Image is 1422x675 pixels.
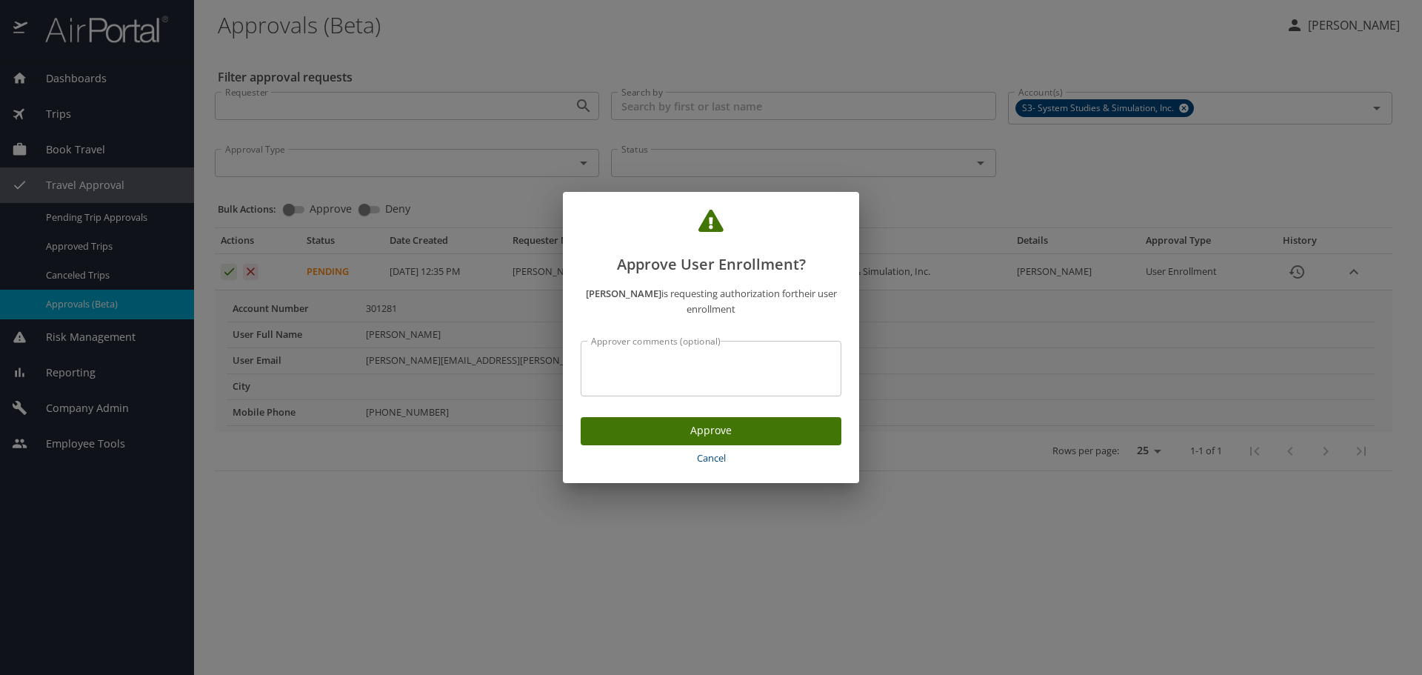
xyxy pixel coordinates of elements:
[581,445,841,471] button: Cancel
[592,422,829,440] span: Approve
[581,417,841,446] button: Approve
[581,210,841,276] h2: Approve User Enrollment?
[587,450,835,467] span: Cancel
[586,287,661,300] strong: [PERSON_NAME]
[581,286,841,317] p: is requesting authorization for their user enrollment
